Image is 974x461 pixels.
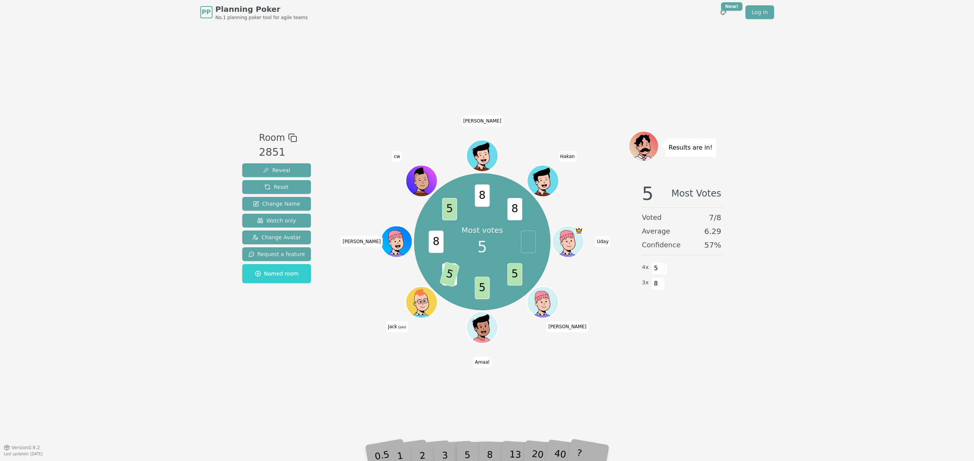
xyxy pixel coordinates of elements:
button: Click to change your avatar [407,287,436,317]
button: Change Avatar [242,230,311,244]
span: Click to change your name [595,236,610,247]
p: Results are in! [669,142,713,153]
span: 5 [440,262,460,287]
div: New! [721,2,743,11]
span: Click to change your name [461,116,503,126]
span: 5 [642,184,654,203]
span: Version 0.9.2 [11,445,40,451]
button: Version0.9.2 [4,445,40,451]
span: Named room [255,270,299,277]
button: Reveal [242,163,311,177]
span: Average [642,226,670,237]
button: Watch only [242,214,311,227]
span: Reset [264,183,288,191]
div: 2851 [259,145,297,160]
span: 3 x [642,279,649,287]
span: Watch only [257,217,296,224]
span: Change Name [253,200,300,208]
span: 5 [442,198,457,221]
span: Voted [642,212,662,223]
span: Confidence [642,240,681,250]
span: 5 [477,235,487,258]
span: Click to change your name [392,151,402,162]
button: Reset [242,180,311,194]
span: 5 [475,277,489,299]
button: Change Name [242,197,311,211]
span: Click to change your name [341,236,383,247]
a: Log in [745,5,774,19]
span: Most Votes [671,184,721,203]
span: Planning Poker [216,4,308,15]
span: Reveal [263,166,290,174]
span: Room [259,131,285,145]
span: Request a feature [248,250,305,258]
span: Click to change your name [558,151,576,162]
span: 6.29 [704,226,721,237]
span: Change Avatar [252,234,301,241]
span: (you) [397,326,406,329]
span: 57 % [704,240,721,250]
span: 7 / 8 [709,212,721,223]
a: PPPlanning PokerNo.1 planning poker tool for agile teams [200,4,308,21]
span: 4 x [642,263,649,272]
span: Uday is the host [575,227,583,235]
span: No.1 planning poker tool for agile teams [216,15,308,21]
button: Request a feature [242,247,311,261]
span: 8 [429,230,444,253]
span: 5 [507,263,522,286]
button: Named room [242,264,311,283]
span: Last updated: [DATE] [4,452,43,456]
span: Click to change your name [386,322,408,332]
span: Click to change your name [473,357,491,368]
span: Click to change your name [547,322,589,332]
span: 8 [475,184,489,206]
span: PP [202,8,211,17]
span: 5 [652,262,660,275]
span: 8 [507,198,522,221]
p: Most votes [462,225,503,235]
button: New! [716,5,730,19]
span: 8 [652,277,660,290]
